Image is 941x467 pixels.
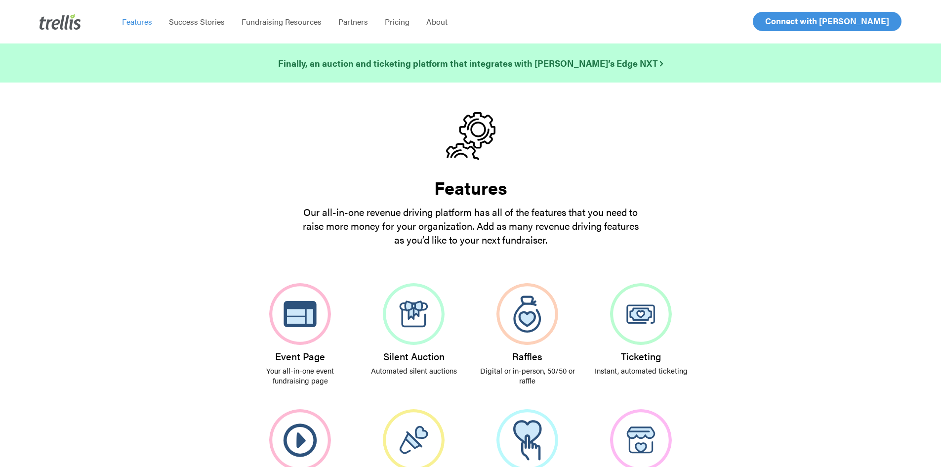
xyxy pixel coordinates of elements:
a: Features [114,17,161,27]
span: Success Stories [169,16,225,27]
a: Event Page Your all-in-one event fundraising page [244,271,357,397]
img: Event Page [269,283,331,345]
a: Ticketing Instant, automated ticketing [584,271,698,387]
img: Ticketing [610,283,672,345]
strong: Features [434,174,507,200]
h3: Ticketing [591,351,691,362]
h3: Event Page [250,351,350,362]
span: About [426,16,448,27]
p: Your all-in-one event fundraising page [250,366,350,385]
img: Raffles [496,283,558,345]
a: Raffles Digital or in-person, 50/50 or raffle [471,271,584,397]
h3: Raffles [478,351,577,362]
img: Silent Auction [383,283,445,345]
span: Fundraising Resources [242,16,322,27]
span: Connect with [PERSON_NAME] [765,15,889,27]
a: About [418,17,456,27]
p: Our all-in-one revenue driving platform has all of the features that you need to raise more money... [298,205,644,247]
span: Pricing [385,16,409,27]
a: Silent Auction Automated silent auctions [357,271,471,387]
p: Digital or in-person, 50/50 or raffle [478,366,577,385]
strong: Finally, an auction and ticketing platform that integrates with [PERSON_NAME]’s Edge NXT [278,57,663,69]
p: Instant, automated ticketing [591,366,691,376]
img: Trellis [40,14,81,30]
a: Connect with [PERSON_NAME] [753,12,901,31]
a: Fundraising Resources [233,17,330,27]
span: Partners [338,16,368,27]
a: Pricing [376,17,418,27]
a: Partners [330,17,376,27]
span: Features [122,16,152,27]
img: gears.svg [446,112,495,160]
p: Automated silent auctions [364,366,464,376]
a: Finally, an auction and ticketing platform that integrates with [PERSON_NAME]’s Edge NXT [278,56,663,70]
a: Success Stories [161,17,233,27]
h3: Silent Auction [364,351,464,362]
